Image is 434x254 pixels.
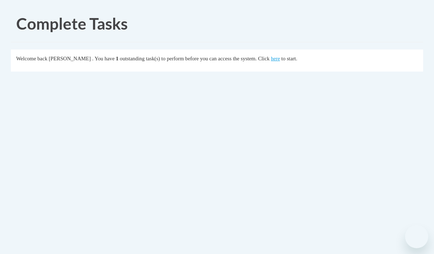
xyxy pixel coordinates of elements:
[281,56,297,61] span: to start.
[92,56,115,61] span: . You have
[405,225,428,248] iframe: Button to launch messaging window
[16,56,47,61] span: Welcome back
[120,56,269,61] span: outstanding task(s) to perform before you can access the system. Click
[49,56,91,61] span: [PERSON_NAME]
[16,14,128,33] span: Complete Tasks
[271,56,280,61] a: here
[116,56,118,61] span: 1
